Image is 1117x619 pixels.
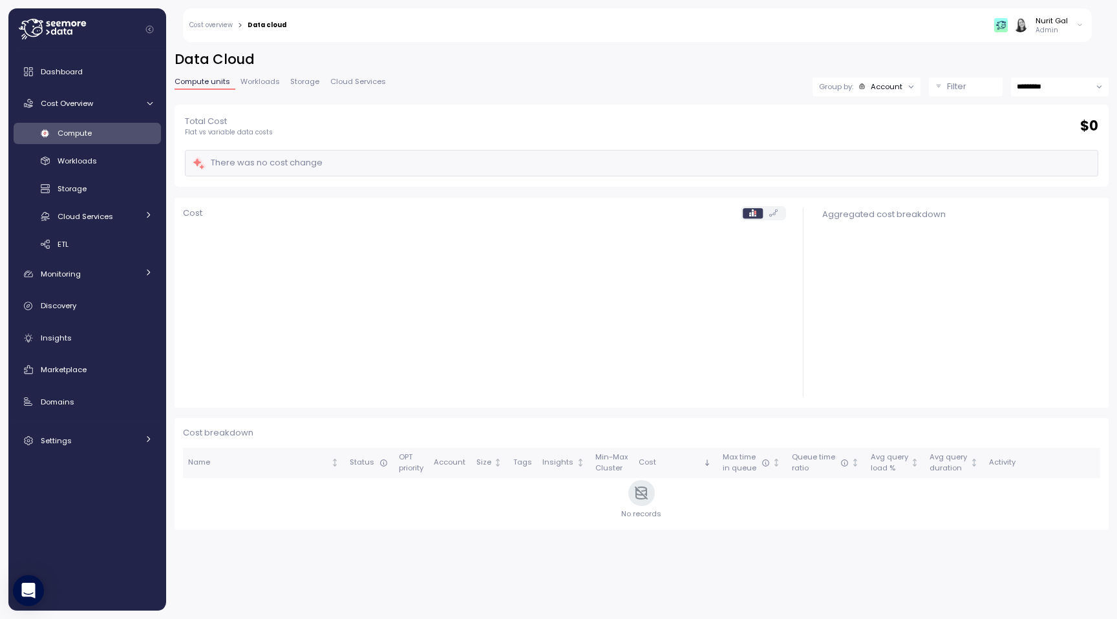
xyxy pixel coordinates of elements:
[865,448,924,478] th: Avg queryload %Not sorted
[1036,26,1068,35] p: Admin
[772,458,781,467] div: Not sorted
[717,448,786,478] th: Max timein queueNot sorted
[330,78,386,85] span: Cloud Services
[723,452,771,474] div: Max time in queue
[822,208,1098,221] div: Aggregated cost breakdown
[471,448,507,478] th: SizeNot sorted
[290,78,319,85] span: Storage
[330,458,339,467] div: Not sorted
[910,458,919,467] div: Not sorted
[189,22,233,28] a: Cost overview
[871,81,902,92] div: Account
[14,428,161,454] a: Settings
[58,211,113,222] span: Cloud Services
[185,128,273,137] p: Flat vs variable data costs
[14,123,161,144] a: Compute
[576,458,585,467] div: Not sorted
[248,22,286,28] div: Data cloud
[924,448,984,478] th: Avg querydurationNot sorted
[238,21,242,30] div: >
[994,18,1008,32] img: 65f98ecb31a39d60f1f315eb.PNG
[633,448,717,478] th: CostSorted descending
[14,389,161,415] a: Domains
[58,239,69,249] span: ETL
[947,80,966,93] p: Filter
[41,300,76,311] span: Discovery
[13,575,44,606] div: Open Intercom Messenger
[183,426,1100,439] p: Cost breakdown
[14,293,161,319] a: Discovery
[513,457,532,468] div: Tags
[41,269,81,279] span: Monitoring
[595,452,628,474] div: Min-Max Cluster
[871,452,909,474] div: Avg query load %
[14,151,161,172] a: Workloads
[786,448,865,478] th: Queue timeratioNot sorted
[537,448,590,478] th: InsightsNot sorted
[851,458,860,467] div: Not sorted
[14,178,161,200] a: Storage
[240,78,280,85] span: Workloads
[183,448,345,478] th: NameNot sorted
[142,25,158,34] button: Collapse navigation
[542,457,574,468] div: Insights
[929,78,1003,96] button: Filter
[434,457,465,468] div: Account
[1036,16,1068,26] div: Nurit Gal
[14,205,161,227] a: Cloud Services
[58,184,87,194] span: Storage
[1014,18,1027,32] img: ACg8ocIVugc3DtI--ID6pffOeA5XcvoqExjdOmyrlhjOptQpqjom7zQ=s96-c
[476,457,491,468] div: Size
[14,357,161,383] a: Marketplace
[639,457,701,468] div: Cost
[970,458,979,467] div: Not sorted
[183,207,202,220] p: Cost
[493,458,502,467] div: Not sorted
[41,333,72,343] span: Insights
[399,452,423,474] div: OPT priority
[58,128,92,138] span: Compute
[14,233,161,255] a: ETL
[175,50,1109,69] h2: Data Cloud
[185,115,273,128] p: Total Cost
[188,457,328,468] div: Name
[989,457,1095,468] div: Activity
[1080,117,1098,136] h2: $ 0
[350,457,388,468] div: Status
[14,325,161,351] a: Insights
[192,156,323,171] div: There was no cost change
[14,59,161,85] a: Dashboard
[41,67,83,77] span: Dashboard
[41,435,72,446] span: Settings
[41,397,74,407] span: Domains
[58,156,97,166] span: Workloads
[819,81,853,92] p: Group by:
[703,458,712,467] div: Sorted descending
[14,90,161,116] a: Cost Overview
[930,452,968,474] div: Avg query duration
[41,364,87,375] span: Marketplace
[14,261,161,287] a: Monitoring
[41,98,93,109] span: Cost Overview
[792,452,849,474] div: Queue time ratio
[175,78,230,85] span: Compute units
